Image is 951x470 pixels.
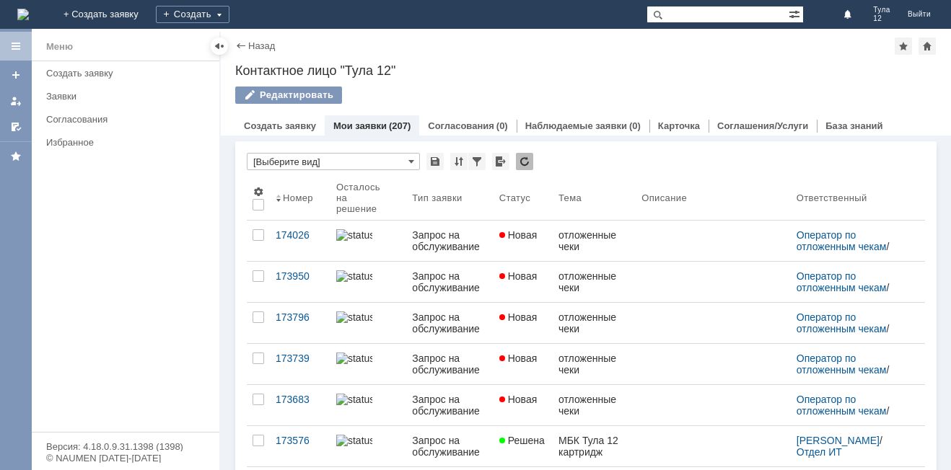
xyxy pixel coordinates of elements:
[494,344,553,384] a: Новая
[499,270,538,282] span: Новая
[450,153,468,170] div: Сортировка...
[499,435,545,446] span: Решена
[873,6,890,14] span: Тула
[336,311,372,323] img: statusbar-100 (1).png
[406,344,493,384] a: Запрос на обслуживание
[553,344,636,384] a: отложенные чеки
[797,270,887,293] a: Оператор по отложенным чекам
[499,352,538,364] span: Новая
[558,311,630,334] div: отложенные чеки
[333,120,387,131] a: Мои заявки
[40,108,216,130] a: Согласования
[270,303,330,343] a: 173796
[330,176,406,221] th: Осталось на решение
[412,352,487,376] div: Запрос на обслуживание
[17,9,29,20] a: Перейти на домашнюю страницу
[641,192,687,203] div: Описание
[494,303,553,343] a: Новая
[494,385,553,425] a: Новая
[248,40,275,51] a: Назад
[330,303,406,343] a: statusbar-100 (1).png
[46,114,211,125] div: Согласования
[516,153,533,170] div: Обновлять список
[336,182,389,214] div: Осталось на решение
[336,270,372,282] img: statusbar-100 (1).png
[525,120,627,131] a: Наблюдаемые заявки
[283,192,313,203] div: Номер
[40,85,216,107] a: Заявки
[797,311,908,334] div: /
[791,176,913,221] th: Ответственный
[558,352,630,376] div: отложенные чеки
[494,262,553,302] a: Новая
[336,229,372,241] img: statusbar-100 (1).png
[336,394,372,405] img: statusbar-100 (1).png
[797,311,887,334] a: Оператор по отложенным чекам
[276,435,325,446] div: 173576
[919,37,936,55] div: Сделать домашней страницей
[797,229,887,252] a: Оператор по отложенным чекам
[468,153,486,170] div: Фильтрация...
[406,221,493,261] a: Запрос на обслуживание
[492,153,509,170] div: Экспорт списка
[499,394,538,405] span: Новая
[873,14,890,23] span: 12
[330,426,406,466] a: statusbar-100 (1).png
[553,385,636,425] a: отложенные чеки
[558,435,630,458] div: МБК Тула 12 картридж
[499,311,538,323] span: Новая
[276,270,325,282] div: 173950
[336,435,372,446] img: statusbar-100 (1).png
[270,426,330,466] a: 173576
[46,442,205,451] div: Версия: 4.18.0.9.31.1398 (1398)
[426,153,444,170] div: Сохранить вид
[412,270,487,293] div: Запрос на обслуживание
[412,394,487,417] div: Запрос на обслуживание
[46,91,211,102] div: Заявки
[553,426,636,466] a: МБК Тула 12 картридж
[336,352,372,364] img: statusbar-100 (1).png
[789,6,803,20] span: Расширенный поиск
[253,186,264,198] span: Настройки
[797,394,887,417] a: Оператор по отложенным чекам
[270,344,330,384] a: 173739
[406,262,493,302] a: Запрос на обслуживание
[825,120,882,131] a: База знаний
[558,192,582,203] div: Тема
[46,68,211,79] div: Создать заявку
[412,435,487,458] div: Запрос на обслуживание
[270,176,330,221] th: Номер
[17,9,29,20] img: logo
[276,229,325,241] div: 174026
[4,63,27,87] a: Создать заявку
[428,120,494,131] a: Согласования
[797,435,880,446] a: [PERSON_NAME]
[330,344,406,384] a: statusbar-100 (1).png
[46,38,73,56] div: Меню
[406,176,493,221] th: Тип заявки
[412,311,487,334] div: Запрос на обслуживание
[496,120,508,131] div: (0)
[406,303,493,343] a: Запрос на обслуживание
[499,192,530,203] div: Статус
[40,62,216,84] a: Создать заявку
[558,270,630,293] div: отложенные чеки
[494,221,553,261] a: Новая
[658,120,700,131] a: Карточка
[156,6,229,23] div: Создать
[553,303,636,343] a: отложенные чеки
[553,262,636,302] a: отложенные чеки
[46,453,205,463] div: © NAUMEN [DATE]-[DATE]
[499,229,538,241] span: Новая
[797,394,908,417] div: /
[797,352,908,376] div: /
[330,221,406,261] a: statusbar-100 (1).png
[797,229,908,252] div: /
[270,385,330,425] a: 173683
[4,115,27,138] a: Мои согласования
[406,426,493,466] a: Запрос на обслуживание
[46,137,195,148] div: Избранное
[235,63,937,78] div: Контактное лицо "Тула 12"
[629,120,641,131] div: (0)
[797,270,908,293] div: /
